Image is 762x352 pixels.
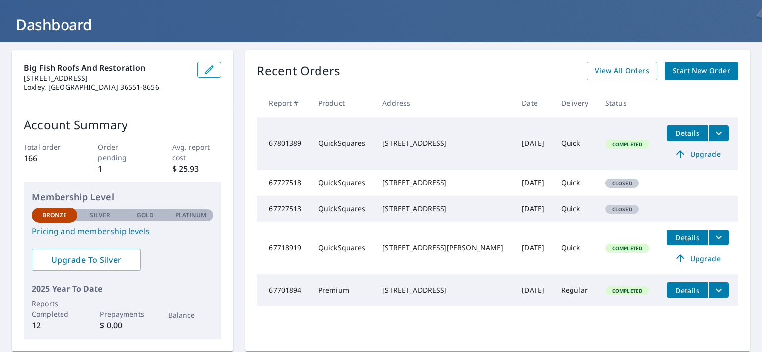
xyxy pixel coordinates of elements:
[172,142,222,163] p: Avg. report cost
[606,206,638,213] span: Closed
[311,88,375,117] th: Product
[100,319,145,331] p: $ 0.00
[553,274,597,306] td: Regular
[606,245,648,252] span: Completed
[90,211,111,220] p: Silver
[673,252,723,264] span: Upgrade
[587,62,657,80] a: View All Orders
[24,62,190,74] p: Big Fish Roofs and Restoration
[98,142,147,163] p: Order pending
[137,211,154,220] p: Gold
[382,285,506,295] div: [STREET_ADDRESS]
[24,83,190,92] p: Loxley, [GEOGRAPHIC_DATA] 36551-8656
[673,65,730,77] span: Start New Order
[708,125,729,141] button: filesDropdownBtn-67801389
[24,152,73,164] p: 166
[553,196,597,222] td: Quick
[514,117,553,170] td: [DATE]
[382,178,506,188] div: [STREET_ADDRESS]
[24,142,73,152] p: Total order
[311,196,375,222] td: QuickSquares
[708,230,729,245] button: filesDropdownBtn-67718919
[667,125,708,141] button: detailsBtn-67801389
[42,211,67,220] p: Bronze
[553,117,597,170] td: Quick
[665,62,738,80] a: Start New Order
[553,222,597,274] td: Quick
[32,298,77,319] p: Reports Completed
[257,62,340,80] p: Recent Orders
[667,230,708,245] button: detailsBtn-67718919
[257,274,310,306] td: 67701894
[673,286,702,295] span: Details
[32,190,213,204] p: Membership Level
[673,128,702,138] span: Details
[32,249,141,271] a: Upgrade To Silver
[514,170,553,196] td: [DATE]
[32,283,213,294] p: 2025 Year To Date
[553,170,597,196] td: Quick
[98,163,147,175] p: 1
[257,117,310,170] td: 67801389
[311,170,375,196] td: QuickSquares
[667,250,729,266] a: Upgrade
[32,319,77,331] p: 12
[24,74,190,83] p: [STREET_ADDRESS]
[708,282,729,298] button: filesDropdownBtn-67701894
[168,310,214,320] p: Balance
[311,117,375,170] td: QuickSquares
[382,243,506,253] div: [STREET_ADDRESS][PERSON_NAME]
[514,274,553,306] td: [DATE]
[667,146,729,162] a: Upgrade
[375,88,514,117] th: Address
[595,65,649,77] span: View All Orders
[257,222,310,274] td: 67718919
[382,204,506,214] div: [STREET_ADDRESS]
[175,211,206,220] p: Platinum
[606,287,648,294] span: Completed
[673,233,702,242] span: Details
[514,88,553,117] th: Date
[667,282,708,298] button: detailsBtn-67701894
[311,274,375,306] td: Premium
[40,254,133,265] span: Upgrade To Silver
[257,170,310,196] td: 67727518
[257,88,310,117] th: Report #
[24,116,221,134] p: Account Summary
[12,14,750,35] h1: Dashboard
[311,222,375,274] td: QuickSquares
[597,88,659,117] th: Status
[606,180,638,187] span: Closed
[32,225,213,237] a: Pricing and membership levels
[382,138,506,148] div: [STREET_ADDRESS]
[553,88,597,117] th: Delivery
[514,222,553,274] td: [DATE]
[514,196,553,222] td: [DATE]
[100,309,145,319] p: Prepayments
[172,163,222,175] p: $ 25.93
[257,196,310,222] td: 67727513
[606,141,648,148] span: Completed
[673,148,723,160] span: Upgrade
